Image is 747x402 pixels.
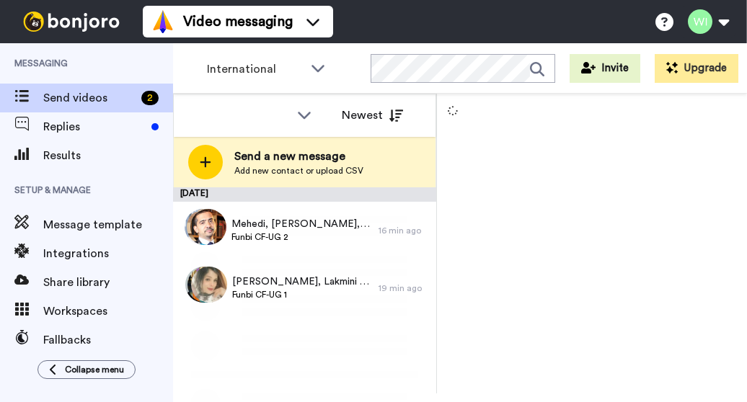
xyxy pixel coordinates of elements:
span: Collapse menu [65,364,124,375]
span: Send videos [43,89,136,107]
button: Collapse menu [37,360,136,379]
span: [PERSON_NAME], Lakmini & 46 others [232,274,371,289]
span: Add new contact or upload CSV [234,165,363,177]
span: Send a new message [234,148,363,165]
img: 010e2b83-cb79-414d-b29f-61b429328983.jpg [190,209,226,245]
span: International [207,61,304,78]
button: Upgrade [655,54,738,83]
span: Results [43,147,173,164]
div: 16 min ago [379,225,429,236]
button: Invite [570,54,640,83]
img: 0a36e34e-80b5-4bf6-b4a6-4cf999a9c587.jpg [187,267,224,303]
span: Replies [43,118,146,135]
img: 07f2d2a4-cfbc-4e5b-8f50-dc9ec8bc4b32.jpg [191,267,227,303]
div: [DATE] [173,187,436,202]
img: 0b24a14d-5ad3-431e-8db1-13e8b72264e3.jpg [187,209,223,245]
button: Newest [331,101,414,130]
span: Funbi CF-UG 2 [231,231,371,243]
img: 0afe3ace-5d73-46b7-9461-423e4cbaf9c7.jpg [185,267,221,303]
span: Share library [43,274,173,291]
span: Fallbacks [43,331,173,349]
span: Mehedi, [PERSON_NAME], [PERSON_NAME] & 44 others [231,217,371,231]
span: Video messaging [183,12,293,32]
img: 0f0224fb-bcd9-4a99-b74a-5dcd6556b043.jpg [185,209,221,245]
img: vm-color.svg [151,10,174,33]
img: bj-logo-header-white.svg [17,12,125,32]
span: Message template [43,216,173,233]
div: 19 min ago [379,282,429,294]
span: Integrations [43,245,173,262]
span: Funbi CF-UG 1 [232,289,371,300]
div: 2 [141,91,159,105]
span: Workspaces [43,303,173,320]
